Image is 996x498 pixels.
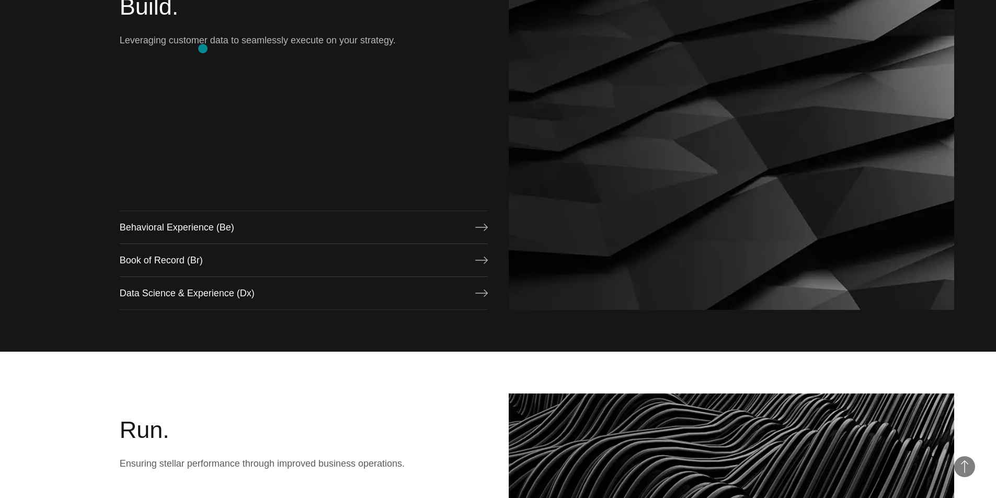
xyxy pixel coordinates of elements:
[120,414,488,446] h2: Run.
[120,244,488,277] a: Book of Record (Br)
[120,33,488,48] p: Leveraging customer data to seamlessly execute on your strategy.
[120,456,488,471] p: Ensuring stellar performance through improved business operations.
[954,456,975,477] button: Back to Top
[120,276,488,310] a: Data Science & Experience (Dx)
[120,211,488,244] a: Behavioral Experience (Be)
